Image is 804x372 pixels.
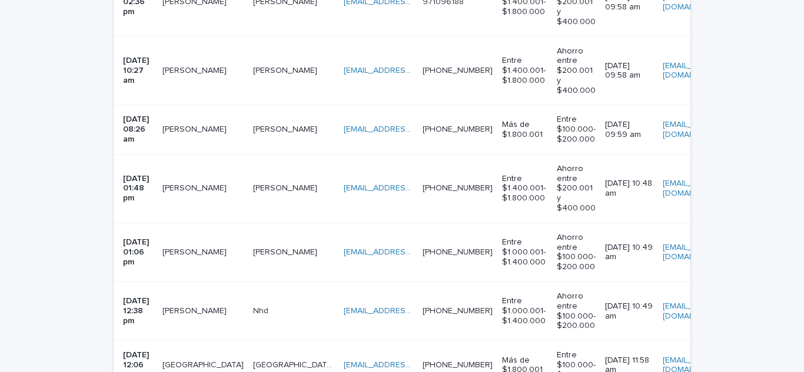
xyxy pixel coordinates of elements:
a: [PHONE_NUMBER] [423,125,493,133]
a: [PHONE_NUMBER] [423,248,493,256]
a: [EMAIL_ADDRESS][DOMAIN_NAME] [344,66,477,75]
p: [DATE] 01:06 pm [123,237,153,267]
p: Entre $1.000.001- $1.400.000 [502,237,547,267]
p: [DATE] 10:48 am [605,179,653,199]
a: [EMAIL_ADDRESS][DOMAIN_NAME] [663,61,732,81]
p: [GEOGRAPHIC_DATA] [162,358,246,370]
p: [PERSON_NAME] [253,181,320,193]
p: Entre $1.400.001- $1.800.000 [502,174,547,203]
p: [DATE] 12:38 pm [123,296,153,326]
p: [PERSON_NAME] [253,63,320,76]
a: [PHONE_NUMBER] [423,184,493,192]
p: [DATE] 09:58 am [605,61,653,81]
p: [DATE] 10:49 am [605,301,653,321]
p: Más de $1.800.001 [502,120,547,140]
p: [DATE] 01:48 pm [123,174,153,203]
p: [PERSON_NAME] [253,122,320,135]
a: [EMAIL_ADDRESS][DOMAIN_NAME] [344,248,477,256]
a: [EMAIL_ADDRESS][DOMAIN_NAME] [663,179,732,199]
p: [DATE] 08:26 am [123,115,153,144]
p: [PERSON_NAME] [253,245,320,257]
a: [EMAIL_ADDRESS][DOMAIN_NAME] [344,361,477,369]
p: Nhd [253,304,271,316]
a: [EMAIL_ADDRESS][DOMAIN_NAME] [663,120,732,140]
p: [DATE] 09:59 am [605,120,653,140]
p: [PERSON_NAME] [162,122,229,135]
p: Entre $1.400.001- $1.800.000 [502,56,547,85]
p: Ahorro entre $200.001 y $400.000 [557,164,596,213]
a: [EMAIL_ADDRESS][DOMAIN_NAME] [344,307,477,315]
p: [PERSON_NAME] [162,63,229,76]
a: [PHONE_NUMBER] [423,307,493,315]
p: Entre $1.000.001- $1.400.000 [502,296,547,326]
p: [DATE] 10:49 am [605,243,653,263]
a: [EMAIL_ADDRESS][DOMAIN_NAME] [663,301,732,321]
p: [PERSON_NAME] [162,304,229,316]
a: [EMAIL_ADDRESS][DOMAIN_NAME] [344,125,477,133]
p: [GEOGRAPHIC_DATA][PERSON_NAME] [253,358,337,370]
a: [PHONE_NUMBER] [423,361,493,369]
a: [PHONE_NUMBER] [423,66,493,75]
a: [EMAIL_ADDRESS][DOMAIN_NAME] [344,184,477,192]
p: Entre $100.000- $200.000 [557,115,596,144]
p: Ahorro entre $100.000- $200.000 [557,291,596,331]
p: [DATE] 10:27 am [123,56,153,85]
a: [EMAIL_ADDRESS][DOMAIN_NAME] [663,243,732,263]
p: [PERSON_NAME] [162,245,229,257]
p: [PERSON_NAME] [162,181,229,193]
p: Ahorro entre $100.000- $200.000 [557,233,596,272]
p: Ahorro entre $200.001 y $400.000 [557,46,596,96]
